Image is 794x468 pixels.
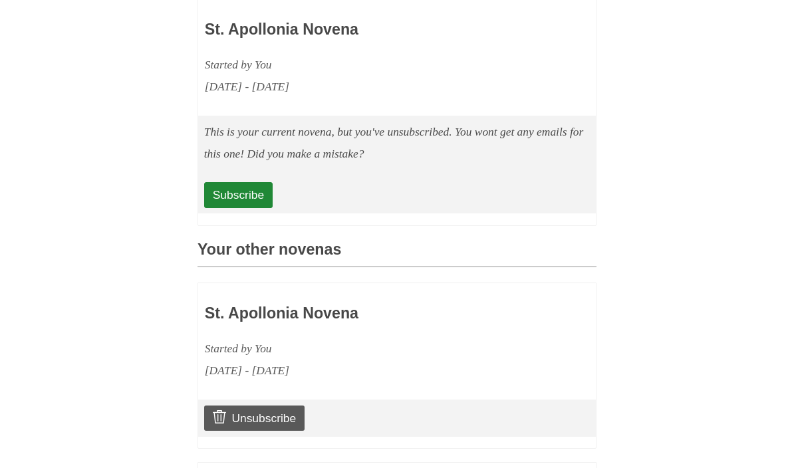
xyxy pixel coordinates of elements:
div: Started by You [205,55,512,76]
h3: Your other novenas [198,242,596,268]
em: This is your current novena, but you've unsubscribed. You wont get any emails for this one! Did y... [204,126,584,161]
div: [DATE] - [DATE] [205,76,512,98]
h3: St. Apollonia Novena [205,306,512,323]
h3: St. Apollonia Novena [205,22,512,39]
div: Started by You [205,338,512,360]
a: Unsubscribe [204,406,305,431]
div: [DATE] - [DATE] [205,360,512,382]
a: Subscribe [204,183,273,208]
